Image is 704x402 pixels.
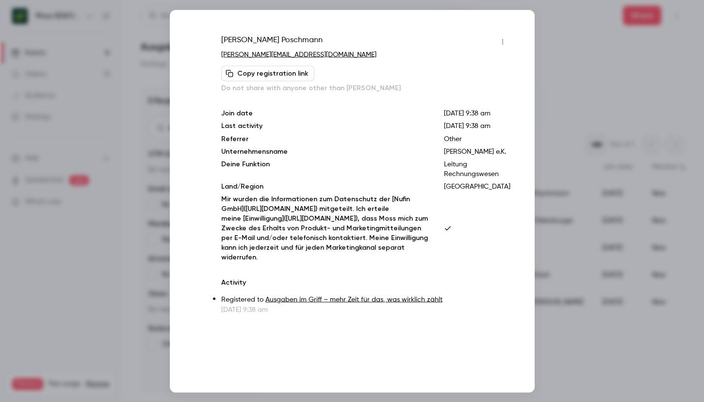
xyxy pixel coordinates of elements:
[444,134,510,144] p: Other
[221,194,428,262] p: Mir wurden die Informationen zum Datenschutz der [Nufin GmbH]([URL][DOMAIN_NAME]) mitgeteilt. Ich...
[221,277,510,287] p: Activity
[221,294,510,305] p: Registered to
[194,35,212,53] img: greier.group
[221,305,510,314] p: [DATE] 9:38 am
[221,65,314,81] button: Copy registration link
[444,108,510,118] p: [DATE] 9:38 am
[221,108,428,118] p: Join date
[444,122,491,129] span: [DATE] 9:38 am
[444,146,510,156] p: [PERSON_NAME] e.K.
[221,51,377,58] a: [PERSON_NAME][EMAIL_ADDRESS][DOMAIN_NAME]
[221,146,428,156] p: Unternehmensname
[265,296,442,303] a: Ausgaben im Griff – mehr Zeit für das, was wirklich zählt
[444,159,510,178] p: Leitung Rechnungswesen
[221,134,428,144] p: Referrer
[221,121,428,131] p: Last activity
[221,34,323,49] span: [PERSON_NAME] Poschmann
[444,181,510,191] p: [GEOGRAPHIC_DATA]
[221,159,428,178] p: Deine Funktion
[221,181,428,191] p: Land/Region
[221,83,510,93] p: Do not share with anyone other than [PERSON_NAME]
